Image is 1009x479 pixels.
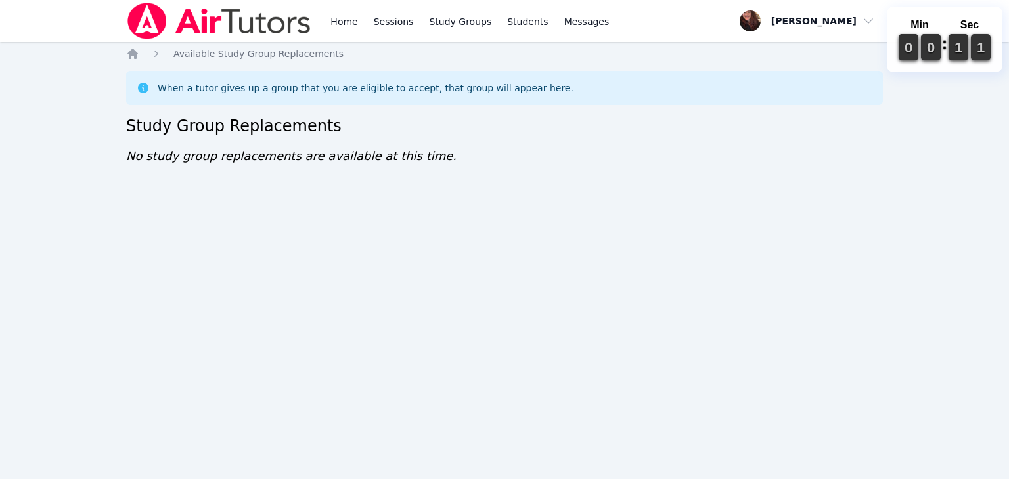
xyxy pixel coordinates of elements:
div: When a tutor gives up a group that you are eligible to accept, that group will appear here. [158,81,573,94]
span: Available Study Group Replacements [173,49,344,59]
span: Messages [564,15,610,28]
h2: Study Group Replacements [126,115,883,136]
img: Air Tutors [126,3,312,39]
nav: Breadcrumb [126,47,883,60]
span: No study group replacements are available at this time. [126,149,457,163]
a: Available Study Group Replacements [173,47,344,60]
